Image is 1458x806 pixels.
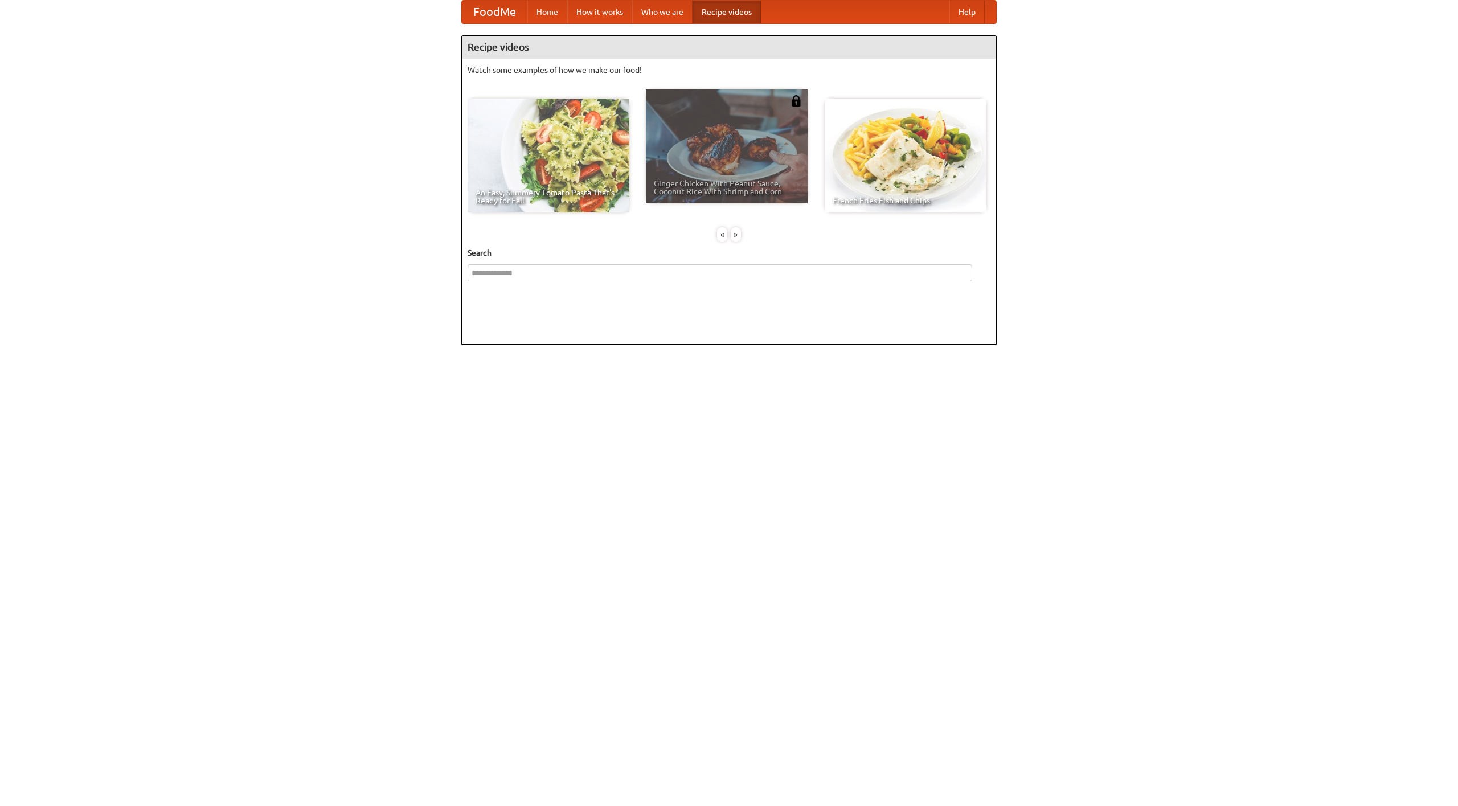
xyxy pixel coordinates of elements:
[949,1,985,23] a: Help
[468,64,990,76] p: Watch some examples of how we make our food!
[468,247,990,259] h5: Search
[731,227,741,242] div: »
[527,1,567,23] a: Home
[833,197,978,204] span: French Fries Fish and Chips
[468,99,629,212] a: An Easy, Summery Tomato Pasta That's Ready for Fall
[825,99,986,212] a: French Fries Fish and Chips
[717,227,727,242] div: «
[567,1,632,23] a: How it works
[476,189,621,204] span: An Easy, Summery Tomato Pasta That's Ready for Fall
[632,1,693,23] a: Who we are
[462,36,996,59] h4: Recipe videos
[693,1,761,23] a: Recipe videos
[791,95,802,107] img: 483408.png
[462,1,527,23] a: FoodMe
